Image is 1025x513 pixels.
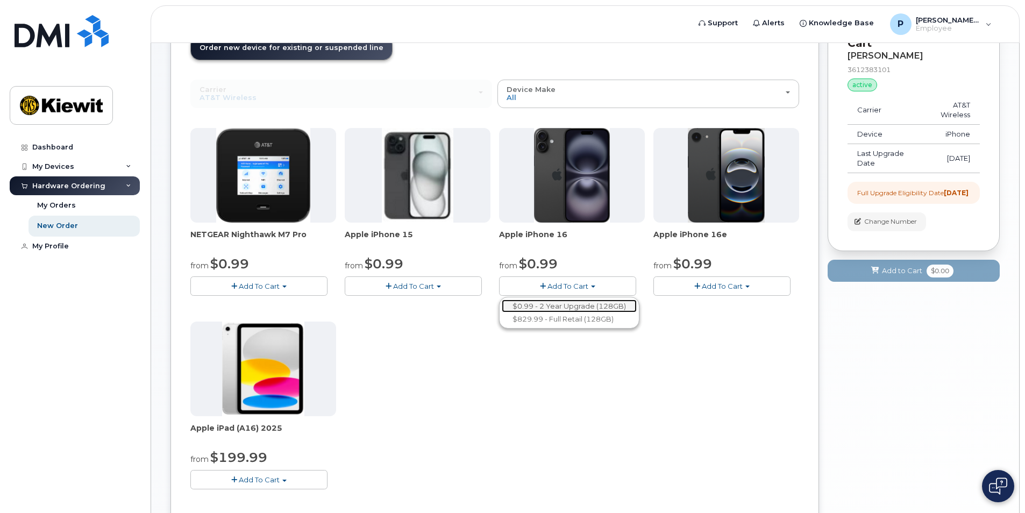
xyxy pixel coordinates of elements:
span: Knowledge Base [809,18,874,28]
strong: [DATE] [944,189,969,197]
span: All [507,93,516,102]
span: Add To Cart [239,282,280,290]
button: Add To Cart [345,276,482,295]
small: from [190,261,209,270]
button: Device Make All [497,80,799,108]
span: Employee [916,24,980,33]
span: Add to Cart [882,266,922,276]
span: [PERSON_NAME].[PERSON_NAME] [916,16,980,24]
div: Apple iPhone 15 [345,229,490,251]
span: Add To Cart [702,282,743,290]
span: Device Make [507,85,556,94]
span: Order new device for existing or suspended line [200,44,383,52]
span: Add To Cart [547,282,588,290]
p: Cart [848,35,980,51]
span: P [898,18,903,31]
img: iPad_A16.PNG [222,322,304,416]
div: 3612383101 [848,65,980,74]
div: Apple iPhone 16e [653,229,799,251]
td: iPhone [920,125,980,144]
span: $0.00 [927,265,953,277]
span: $0.99 [210,256,249,272]
a: Alerts [745,12,792,34]
span: Alerts [762,18,785,28]
td: Device [848,125,920,144]
img: iphone_16_plus.png [534,128,610,223]
a: $829.99 - Full Retail (128GB) [502,312,637,326]
button: Add To Cart [499,276,636,295]
div: active [848,79,877,91]
td: AT&T Wireless [920,96,980,125]
span: $0.99 [519,256,558,272]
img: Open chat [989,478,1007,495]
div: NETGEAR Nighthawk M7 Pro [190,229,336,251]
button: Add To Cart [190,276,328,295]
span: $0.99 [365,256,403,272]
button: Add to Cart $0.00 [828,260,1000,282]
small: from [190,454,209,464]
div: Apple iPad (A16) 2025 [190,423,336,444]
span: Change Number [864,217,917,226]
img: iphone16e.png [688,128,765,223]
div: Patrick.McDowell [882,13,999,35]
button: Add To Cart [190,470,328,489]
small: from [653,261,672,270]
button: Change Number [848,212,926,231]
span: Add To Cart [239,475,280,484]
small: from [345,261,363,270]
div: Apple iPhone 16 [499,229,645,251]
span: Add To Cart [393,282,434,290]
td: [DATE] [920,144,980,173]
td: Carrier [848,96,920,125]
span: $0.99 [673,256,712,272]
img: iphone15.jpg [382,128,453,223]
img: nighthawk_m7_pro.png [216,128,311,223]
div: Full Upgrade Eligibility Date [857,188,969,197]
span: $199.99 [210,450,267,465]
small: from [499,261,517,270]
span: Support [708,18,738,28]
div: [PERSON_NAME] [848,51,980,61]
a: Knowledge Base [792,12,881,34]
a: $0.99 - 2 Year Upgrade (128GB) [502,300,637,313]
td: Last Upgrade Date [848,144,920,173]
a: Support [691,12,745,34]
button: Add To Cart [653,276,791,295]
